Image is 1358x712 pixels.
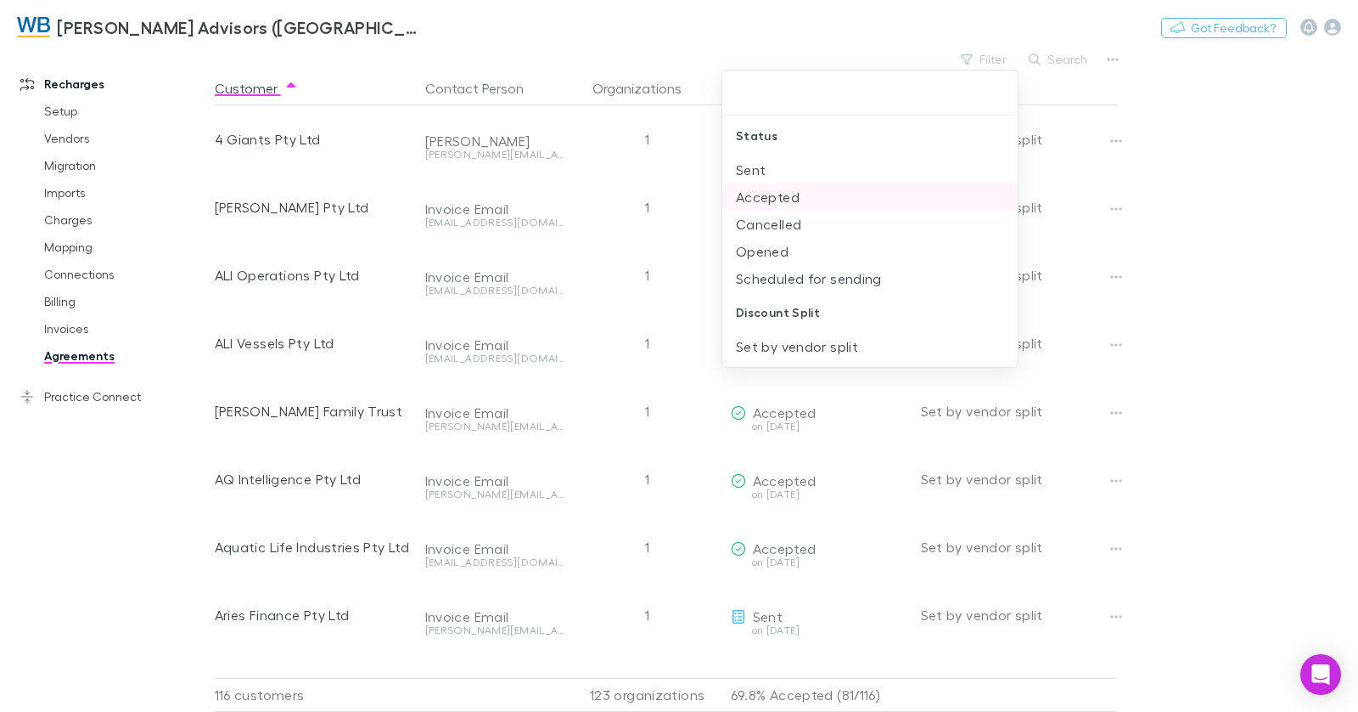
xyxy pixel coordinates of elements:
[722,238,1018,265] li: Opened
[722,116,1018,156] div: Status
[722,211,1018,238] li: Cancelled
[722,333,1018,360] li: Set by vendor split
[1300,654,1341,695] div: Open Intercom Messenger
[722,184,1018,211] li: Accepted
[722,265,1018,292] li: Scheduled for sending
[722,156,1018,184] li: Sent
[722,292,1018,333] div: Discount Split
